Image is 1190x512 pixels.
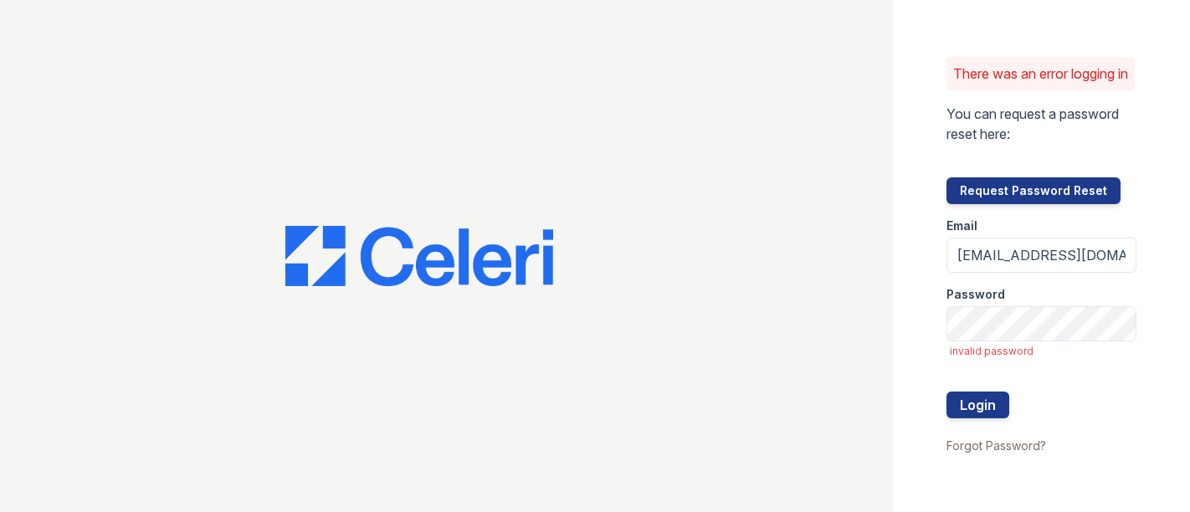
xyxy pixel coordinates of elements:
label: Email [946,218,977,234]
label: Password [946,286,1005,303]
p: There was an error logging in [953,64,1128,84]
span: invalid password [950,345,1137,358]
a: Forgot Password? [946,438,1046,453]
button: Request Password Reset [946,177,1121,204]
img: CE_Logo_Blue-a8612792a0a2168367f1c8372b55b34899dd931a85d93a1a3d3e32e68fde9ad4.png [285,226,553,286]
p: You can request a password reset here: [946,104,1137,144]
button: Login [946,392,1009,418]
